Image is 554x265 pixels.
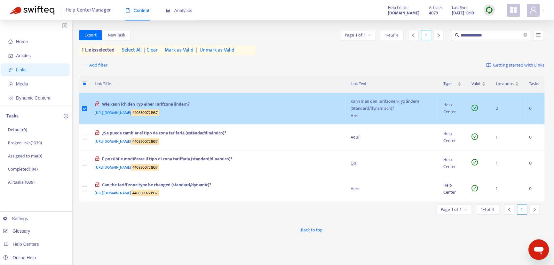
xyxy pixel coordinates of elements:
span: book [125,8,130,13]
span: 1 - 4 of 4 [385,32,398,39]
strong: [DATE] 13:10 [452,10,474,17]
span: right [436,33,441,37]
span: lock [95,101,100,106]
a: Getting started with Links [486,60,544,70]
a: Glossary [3,229,30,234]
sqkw: 4408500721937 [131,109,159,116]
span: Getting started with Links [493,62,544,69]
span: [URL][DOMAIN_NAME] [95,109,159,116]
span: select all [122,46,142,54]
span: Content [125,8,149,13]
span: Valid [471,80,480,87]
span: search [455,33,459,37]
td: 0 [524,150,544,176]
div: Help Center [443,101,461,116]
div: 1 [517,205,527,215]
span: Home [16,39,28,44]
iframe: Schaltfläche zum Öffnen des Messaging-Fensters [528,239,549,260]
th: Valid [466,75,491,93]
span: New Task [108,32,125,39]
p: Tasks [6,112,19,120]
span: Articles [429,4,442,11]
span: [URL][DOMAIN_NAME] [95,138,159,145]
span: close-circle [523,33,527,37]
span: Dynamic Content [16,95,50,100]
span: lock [95,182,100,187]
div: ¿Se puede cambiar el tipo de zona tarifaria (estándar/dinámico)? [95,130,338,138]
span: Articles [16,53,31,58]
span: | [196,46,197,54]
td: 1 [491,124,524,150]
button: + Add filter [81,60,113,70]
img: image-link [486,63,491,68]
div: 1 [421,30,431,40]
button: unordered-list [533,30,543,40]
span: Help Center [388,4,409,11]
button: |Unmark as Valid [194,45,234,55]
td: 0 [524,124,544,150]
span: Help Center Manager [66,4,111,16]
sqkw: 4408500721937 [131,164,159,171]
span: Locations [496,80,514,87]
strong: 4079 [429,10,438,17]
sqkw: 4408500721937 [131,190,159,196]
div: Hier [351,112,433,119]
td: 2 [491,93,524,124]
span: account-book [8,53,13,58]
p: All tasks ( 1039 ) [8,179,35,186]
span: check-circle [471,133,478,140]
span: Help Centers [13,242,39,247]
th: Link Title [90,75,345,93]
a: [DOMAIN_NAME] [388,9,419,17]
div: Aquí [351,134,433,141]
th: Tasks [524,75,544,93]
span: Media [16,81,28,86]
strong: [DOMAIN_NAME] [388,10,419,17]
th: Locations [491,75,524,93]
span: link [8,68,13,72]
td: 1 [491,150,524,176]
span: Export [84,32,97,39]
div: È possibile modificare il tipo di zona tariffaria (standard/dinamico)? [95,156,338,164]
span: appstore [510,6,517,14]
p: Default ( 0 ) [8,126,27,133]
div: Help Center [443,182,461,196]
span: Unmark as Valid [200,46,234,54]
td: 1 [491,176,524,202]
span: file-image [8,82,13,86]
span: 1 links selected [79,46,115,54]
span: | [144,46,145,54]
span: check-circle [471,105,478,111]
span: Type [443,80,456,87]
span: Analytics [166,8,192,13]
td: 0 [524,93,544,124]
span: left [507,207,511,212]
span: clear [142,46,158,54]
div: Help Center [443,130,461,144]
span: container [8,96,13,100]
img: sync.dc5367851b00ba804db3.png [485,6,493,14]
a: Settings [3,216,28,221]
span: area-chart [166,8,170,13]
th: Type [438,75,466,93]
span: Mark as Valid [165,46,194,54]
button: Export [79,30,102,40]
div: Wie kann ich den Typ einer Tarifzone ändern? [95,101,338,109]
img: Swifteq [10,6,54,15]
button: Mark as Valid [165,45,194,55]
a: Online Help [3,255,36,260]
div: Kann man den Tarifzonen-Typ ändern (Standard/dynamisch)? [351,98,433,112]
th: Link Text [345,75,438,93]
p: Assigned to me ( 0 ) [8,153,42,159]
div: Help Center [443,156,461,170]
span: right [532,207,537,212]
div: Here [351,185,433,192]
div: Can the tariff zone type be changed (standard/dynamic)? [95,181,338,190]
span: lock [95,130,100,135]
span: Back to top [301,227,322,233]
span: left [411,33,415,37]
div: Qui [351,160,433,167]
span: + Add filter [86,61,108,69]
span: [URL][DOMAIN_NAME] [95,190,159,196]
span: close-circle [523,32,527,38]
